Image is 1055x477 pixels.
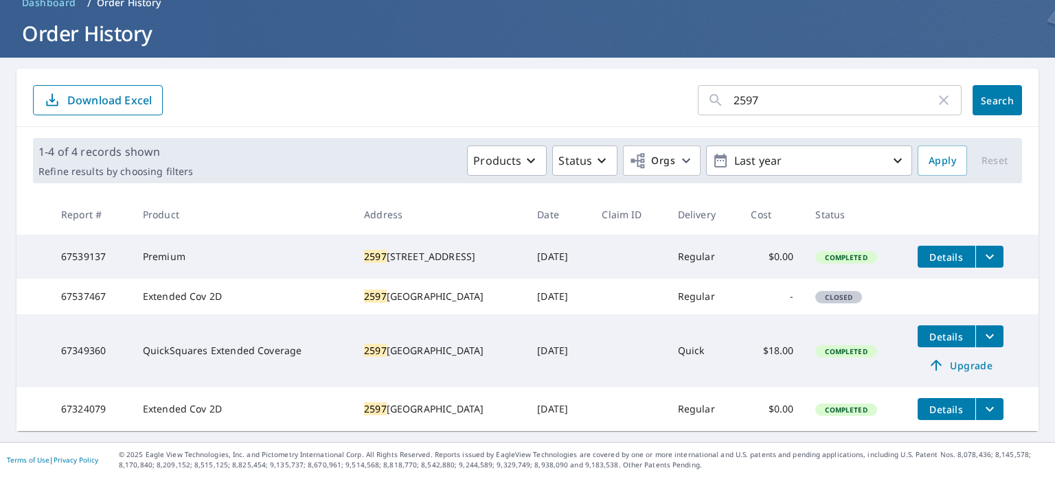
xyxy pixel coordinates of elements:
[50,314,132,387] td: 67349360
[817,253,875,262] span: Completed
[526,314,591,387] td: [DATE]
[740,235,804,279] td: $0.00
[817,405,875,415] span: Completed
[38,143,193,160] p: 1-4 of 4 records shown
[804,194,906,235] th: Status
[817,292,861,302] span: Closed
[16,19,1039,47] h1: Order History
[975,246,1003,268] button: filesDropdownBtn-67539137
[984,94,1011,107] span: Search
[132,235,353,279] td: Premium
[740,194,804,235] th: Cost
[7,455,49,465] a: Terms of Use
[364,290,515,303] div: [GEOGRAPHIC_DATA]
[364,344,515,358] div: [GEOGRAPHIC_DATA]
[50,387,132,431] td: 67324079
[54,455,98,465] a: Privacy Policy
[552,146,617,176] button: Status
[918,325,975,347] button: detailsBtn-67349360
[473,152,521,169] p: Products
[38,165,193,178] p: Refine results by choosing filters
[132,194,353,235] th: Product
[667,194,740,235] th: Delivery
[623,146,701,176] button: Orgs
[926,403,967,416] span: Details
[119,450,1048,470] p: © 2025 Eagle View Technologies, Inc. and Pictometry International Corp. All Rights Reserved. Repo...
[926,330,967,343] span: Details
[50,235,132,279] td: 67539137
[667,235,740,279] td: Regular
[364,344,387,357] mark: 2597
[926,251,967,264] span: Details
[526,387,591,431] td: [DATE]
[817,347,875,356] span: Completed
[364,250,387,263] mark: 2597
[734,81,935,119] input: Address, Report #, Claim ID, etc.
[33,85,163,115] button: Download Excel
[353,194,526,235] th: Address
[364,290,387,303] mark: 2597
[667,314,740,387] td: Quick
[364,402,387,415] mark: 2597
[918,354,1003,376] a: Upgrade
[667,279,740,314] td: Regular
[706,146,912,176] button: Last year
[740,387,804,431] td: $0.00
[918,246,975,268] button: detailsBtn-67539137
[918,146,967,176] button: Apply
[7,456,98,464] p: |
[50,194,132,235] th: Report #
[526,279,591,314] td: [DATE]
[467,146,547,176] button: Products
[364,250,515,264] div: [STREET_ADDRESS]
[973,85,1022,115] button: Search
[975,398,1003,420] button: filesDropdownBtn-67324079
[729,149,889,173] p: Last year
[364,402,515,416] div: [GEOGRAPHIC_DATA]
[591,194,666,235] th: Claim ID
[132,314,353,387] td: QuickSquares Extended Coverage
[740,279,804,314] td: -
[629,152,675,170] span: Orgs
[975,325,1003,347] button: filesDropdownBtn-67349360
[132,387,353,431] td: Extended Cov 2D
[740,314,804,387] td: $18.00
[50,279,132,314] td: 67537467
[667,387,740,431] td: Regular
[526,194,591,235] th: Date
[558,152,592,169] p: Status
[526,235,591,279] td: [DATE]
[929,152,956,170] span: Apply
[132,279,353,314] td: Extended Cov 2D
[67,93,152,108] p: Download Excel
[918,398,975,420] button: detailsBtn-67324079
[926,357,995,373] span: Upgrade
